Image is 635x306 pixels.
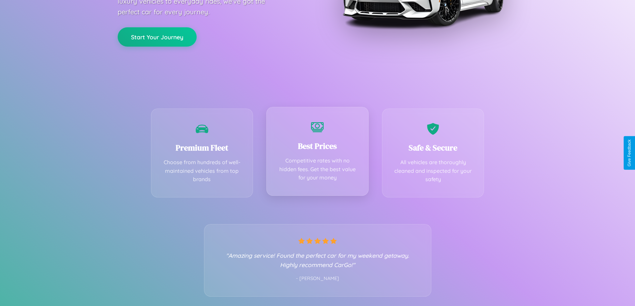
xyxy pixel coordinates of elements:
p: - [PERSON_NAME] [218,274,418,283]
p: All vehicles are thoroughly cleaned and inspected for your safety [392,158,474,184]
div: Give Feedback [627,140,632,166]
p: Choose from hundreds of well-maintained vehicles from top brands [161,158,243,184]
h3: Safe & Secure [392,142,474,153]
h3: Premium Fleet [161,142,243,153]
p: "Amazing service! Found the perfect car for my weekend getaway. Highly recommend CarGo!" [218,251,418,269]
button: Start Your Journey [118,27,197,47]
h3: Best Prices [277,141,358,152]
p: Competitive rates with no hidden fees. Get the best value for your money [277,156,358,182]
